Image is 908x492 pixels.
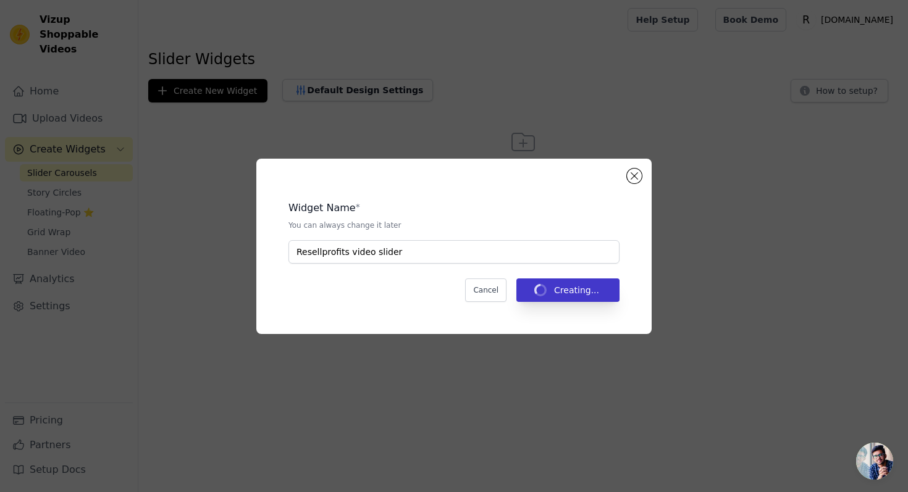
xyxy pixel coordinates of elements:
button: Close modal [627,169,642,183]
legend: Widget Name [288,201,356,215]
button: Cancel [465,278,507,302]
p: You can always change it later [288,220,620,230]
button: Creating... [516,278,620,302]
a: Open de chat [856,443,893,480]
